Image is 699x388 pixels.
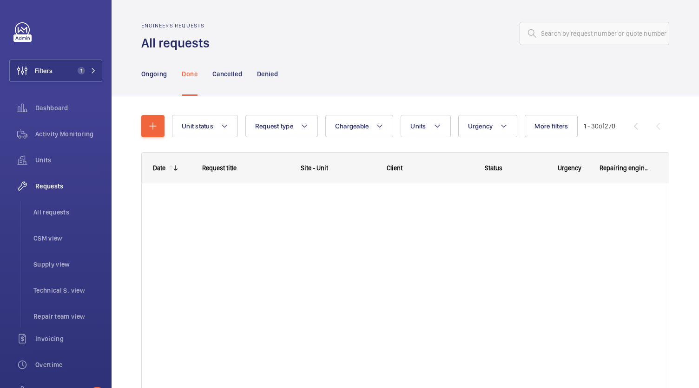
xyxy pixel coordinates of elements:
input: Search by request number or quote number [520,22,669,45]
span: Overtime [35,360,102,369]
span: Status [485,164,502,172]
span: Supply view [33,260,102,269]
h1: All requests [141,34,215,52]
p: Cancelled [212,69,242,79]
div: Date [153,164,165,172]
p: Denied [257,69,278,79]
button: More filters [525,115,578,137]
span: Urgency [558,164,581,172]
button: Filters1 [9,60,102,82]
span: Client [387,164,402,172]
span: More filters [534,122,568,130]
span: Filters [35,66,53,75]
span: Activity Monitoring [35,129,102,139]
span: 1 [78,67,85,74]
span: Requests [35,181,102,191]
span: Repairing engineer [600,164,651,172]
button: Units [401,115,450,137]
span: Technical S. view [33,286,102,295]
button: Urgency [458,115,518,137]
span: 1 - 30 270 [584,123,615,129]
button: Unit status [172,115,238,137]
span: Repair team view [33,312,102,321]
p: Done [182,69,197,79]
span: Unit status [182,122,213,130]
span: Site - Unit [301,164,328,172]
span: Chargeable [335,122,369,130]
span: All requests [33,207,102,217]
span: of [599,122,605,130]
h2: Engineers requests [141,22,215,29]
span: Units [35,155,102,165]
span: Units [410,122,426,130]
span: Request title [202,164,237,172]
span: Urgency [468,122,493,130]
button: Chargeable [325,115,394,137]
span: Invoicing [35,334,102,343]
button: Request type [245,115,318,137]
p: Ongoing [141,69,167,79]
span: CSM view [33,234,102,243]
span: Request type [255,122,293,130]
span: Dashboard [35,103,102,113]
